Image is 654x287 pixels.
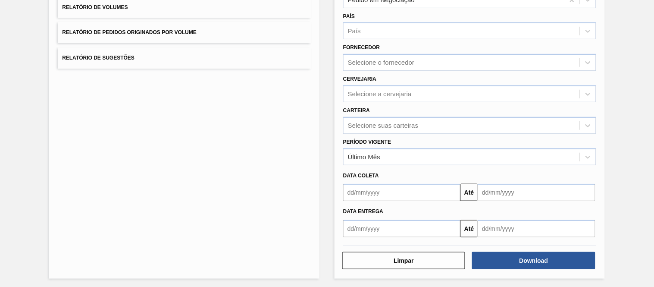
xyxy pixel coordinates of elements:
input: dd/mm/yyyy [343,220,460,237]
input: dd/mm/yyyy [343,184,460,201]
div: Selecione suas carteiras [348,122,418,129]
span: Relatório de Volumes [62,4,128,10]
div: Selecione o fornecedor [348,59,414,66]
input: dd/mm/yyyy [478,220,595,237]
span: Relatório de Sugestões [62,55,135,61]
span: Data coleta [343,173,379,179]
button: Até [460,220,478,237]
button: Limpar [342,252,465,269]
span: Relatório de Pedidos Originados por Volume [62,29,197,35]
label: País [343,13,355,19]
label: Período Vigente [343,139,391,145]
button: Download [472,252,595,269]
button: Relatório de Pedidos Originados por Volume [58,22,311,43]
button: Relatório de Sugestões [58,47,311,69]
div: Selecione a cervejaria [348,90,412,98]
span: Data entrega [343,208,383,214]
input: dd/mm/yyyy [478,184,595,201]
button: Até [460,184,478,201]
label: Fornecedor [343,44,380,50]
label: Carteira [343,107,370,114]
div: País [348,28,361,35]
label: Cervejaria [343,76,376,82]
div: Último Mês [348,153,380,161]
